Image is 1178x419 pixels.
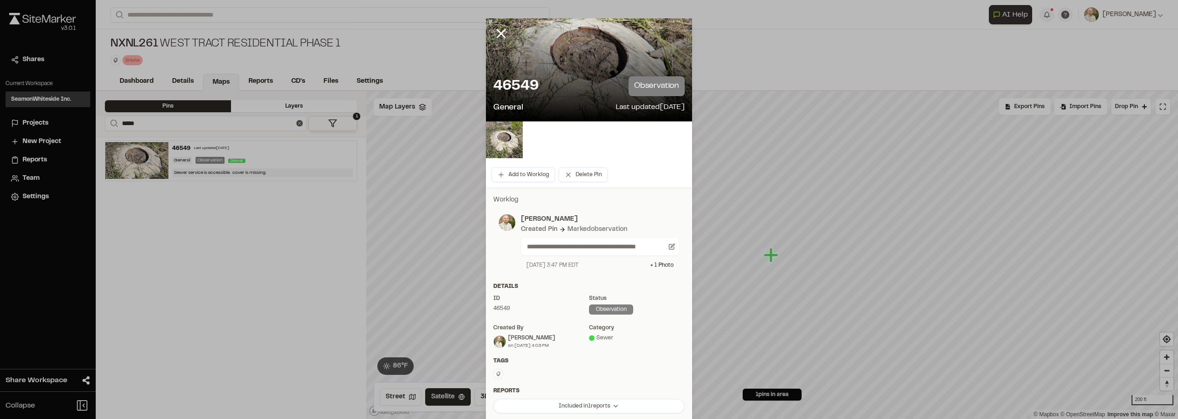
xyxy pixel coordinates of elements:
div: Created Pin [521,224,557,235]
button: Edit Tags [493,369,503,379]
p: General [493,102,523,114]
img: Sinuhe Perez [494,336,506,348]
div: on [DATE] 4:03 PM [508,342,555,349]
div: + 1 Photo [650,261,674,270]
div: 46549 [493,304,589,313]
img: file [486,121,523,158]
div: Reports [493,387,685,395]
div: [DATE] 3:47 PM EDT [526,261,578,270]
p: Last updated [DATE] [616,102,685,114]
div: ID [493,294,589,303]
div: [PERSON_NAME] [508,334,555,342]
span: Included in 1 reports [559,402,610,410]
p: 46549 [493,77,539,96]
div: category [589,324,685,332]
div: Status [589,294,685,303]
div: Marked observation [567,224,627,235]
div: Details [493,282,685,291]
p: [PERSON_NAME] [521,214,679,224]
img: photo [499,214,515,231]
button: Included in1reports [493,399,685,413]
button: Add to Worklog [491,167,555,182]
div: Tags [493,357,685,365]
div: Created by [493,324,589,332]
p: observation [629,76,685,96]
div: Sewer [589,334,685,342]
div: observation [589,304,633,315]
p: Worklog [493,195,685,205]
button: Delete Pin [559,167,608,182]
